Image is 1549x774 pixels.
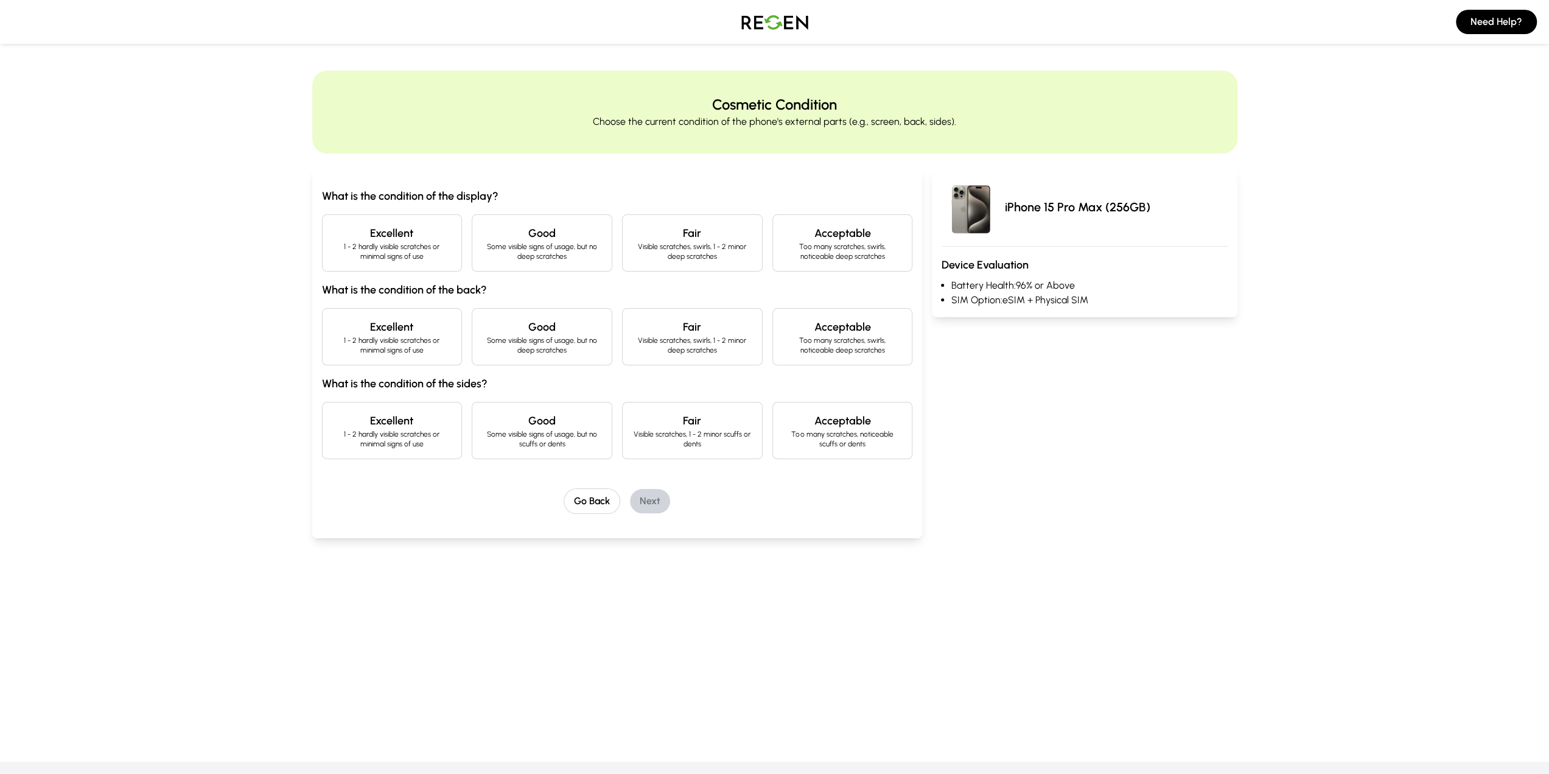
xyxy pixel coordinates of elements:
[482,242,602,261] p: Some visible signs of usage, but no deep scratches
[783,412,903,429] h4: Acceptable
[630,489,670,513] button: Next
[593,114,956,129] p: Choose the current condition of the phone's external parts (e.g., screen, back, sides).
[332,412,452,429] h4: Excellent
[942,178,1000,236] img: iPhone 15 Pro Max
[564,488,620,514] button: Go Back
[632,429,752,449] p: Visible scratches, 1 - 2 minor scuffs or dents
[322,281,913,298] h3: What is the condition of the back?
[332,429,452,449] p: 1 - 2 hardly visible scratches or minimal signs of use
[1456,10,1537,34] button: Need Help?
[482,225,602,242] h4: Good
[783,318,903,336] h4: Acceptable
[951,278,1227,293] li: Battery Health: 96% or Above
[1005,199,1150,216] p: iPhone 15 Pro Max (256GB)
[712,95,837,114] h2: Cosmetic Condition
[783,225,903,242] h4: Acceptable
[942,256,1227,273] h3: Device Evaluation
[632,318,752,336] h4: Fair
[332,318,452,336] h4: Excellent
[482,318,602,336] h4: Good
[482,336,602,355] p: Some visible signs of usage, but no deep scratches
[783,242,903,261] p: Too many scratches, swirls, noticeable deep scratches
[632,225,752,242] h4: Fair
[482,412,602,429] h4: Good
[632,336,752,355] p: Visible scratches, swirls, 1 - 2 minor deep scratches
[632,242,752,261] p: Visible scratches, swirls, 1 - 2 minor deep scratches
[322,375,913,392] h3: What is the condition of the sides?
[632,412,752,429] h4: Fair
[732,5,817,39] img: Logo
[332,225,452,242] h4: Excellent
[332,336,452,355] p: 1 - 2 hardly visible scratches or minimal signs of use
[783,429,903,449] p: Too many scratches, noticeable scuffs or dents
[951,293,1227,308] li: SIM Option: eSIM + Physical SIM
[482,429,602,449] p: Some visible signs of usage, but no scuffs or dents
[322,188,913,205] h3: What is the condition of the display?
[783,336,903,355] p: Too many scratches, swirls, noticeable deep scratches
[332,242,452,261] p: 1 - 2 hardly visible scratches or minimal signs of use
